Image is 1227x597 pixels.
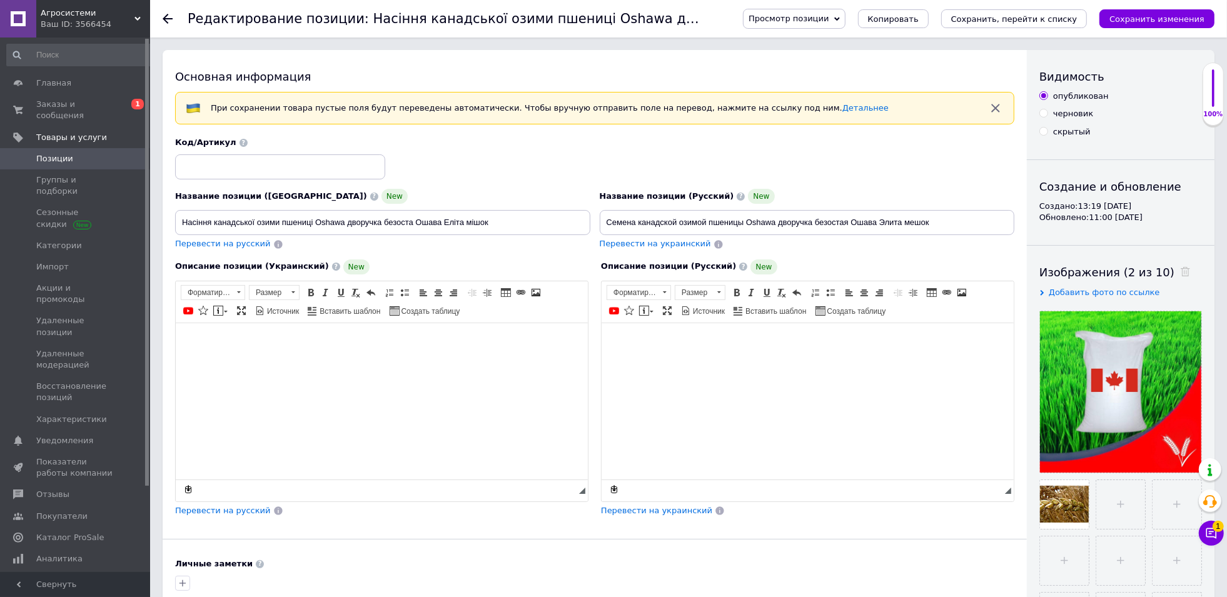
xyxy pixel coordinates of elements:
[41,8,134,19] span: Агросистеми
[176,323,588,479] iframe: Визуальный текстовый редактор, 21B51498-A214-4642-A4CC-E64F06DCE8B1
[601,506,712,515] span: Перевести на украинский
[997,484,1005,496] div: Подсчет символов
[36,283,116,305] span: Акции и промокоды
[211,304,230,318] a: Вставить сообщение
[600,239,711,248] span: Перевести на украинский
[249,285,300,300] a: Размер
[131,99,144,109] span: 1
[36,348,116,371] span: Удаленные модерацией
[235,304,248,318] a: Развернуть
[749,14,829,23] span: Просмотр позиции
[1109,14,1204,24] i: Сохранить изменения
[343,259,370,274] span: New
[388,304,462,318] a: Создать таблицу
[858,9,929,28] button: Копировать
[730,286,744,299] a: Полужирный (Ctrl+B)
[1005,488,1011,494] span: Перетащите для изменения размера
[745,286,759,299] a: Курсив (Ctrl+I)
[175,261,329,271] span: Описание позиции (Украинский)
[36,381,116,403] span: Восстановление позиций
[868,14,919,24] span: Копировать
[304,286,318,299] a: Полужирный (Ctrl+B)
[607,286,659,299] span: Форматирование
[601,261,736,271] span: Описание позиции (Русский)
[381,189,408,204] span: New
[36,153,73,164] span: Позиции
[383,286,396,299] a: Вставить / удалить нумерованный список
[691,306,725,317] span: Источник
[891,286,905,299] a: Уменьшить отступ
[175,506,271,515] span: Перевести на русский
[306,304,382,318] a: Вставить шаблон
[925,286,939,299] a: Таблица
[41,19,150,30] div: Ваш ID: 3566454
[607,304,621,318] a: Добавить видео с YouTube
[1203,110,1223,119] div: 100%
[400,306,460,317] span: Создать таблицу
[1053,126,1091,138] div: скрытый
[364,286,378,299] a: Отменить (Ctrl+Z)
[250,286,287,299] span: Размер
[265,306,299,317] span: Источник
[36,174,116,197] span: Группы и подборки
[175,559,253,568] b: Личные заметки
[36,78,71,89] span: Главная
[760,286,774,299] a: Подчеркнутый (Ctrl+U)
[447,286,460,299] a: По правому краю
[349,286,363,299] a: Убрать форматирование
[529,286,543,299] a: Изображение
[951,14,1078,24] i: Сохранить, перейти к списку
[744,306,806,317] span: Вставить шаблон
[1049,288,1160,297] span: Добавить фото по ссылке
[334,286,348,299] a: Подчеркнутый (Ctrl+U)
[679,304,727,318] a: Источник
[814,304,888,318] a: Создать таблицу
[36,489,69,500] span: Отзывы
[906,286,920,299] a: Увеличить отступ
[188,11,936,26] h1: Редактирование позиции: Насіння канадської озими пшениці Oshawa дворучка безоста Ошава Еліта мішок
[602,323,1014,479] iframe: Визуальный текстовый редактор, A5B58518-801B-48A3-A071-02B89B988163
[579,488,585,494] span: Перетащите для изменения размера
[175,138,236,147] span: Код/Артикул
[1199,521,1224,546] button: Чат с покупателем1
[637,304,655,318] a: Вставить сообщение
[1099,9,1214,28] button: Сохранить изменения
[175,69,1014,84] div: Основная информация
[211,103,889,113] span: При сохранении товара пустые поля будут переведены автоматически. Чтобы вручную отправить поле на...
[1039,69,1202,84] div: Видимость
[857,286,871,299] a: По центру
[181,285,245,300] a: Форматирование
[36,511,88,522] span: Покупатели
[432,286,445,299] a: По центру
[622,304,636,318] a: Вставить иконку
[465,286,479,299] a: Уменьшить отступ
[480,286,494,299] a: Увеличить отступ
[196,304,210,318] a: Вставить иконку
[36,261,69,273] span: Импорт
[163,14,173,24] div: Вернуться назад
[417,286,430,299] a: По левому краю
[253,304,301,318] a: Источник
[36,435,93,446] span: Уведомления
[600,191,734,201] span: Название позиции (Русский)
[181,483,195,496] a: Сделать резервную копию сейчас
[181,304,195,318] a: Добавить видео с YouTube
[36,553,83,564] span: Аналитика
[872,286,886,299] a: По правому краю
[36,532,104,543] span: Каталог ProSale
[809,286,822,299] a: Вставить / удалить нумерованный список
[36,207,116,229] span: Сезонные скидки
[1053,108,1093,119] div: черновик
[607,285,671,300] a: Форматирование
[1213,521,1224,532] span: 1
[675,286,713,299] span: Размер
[1203,63,1224,126] div: 100% Качество заполнения
[940,286,954,299] a: Вставить/Редактировать ссылку (Ctrl+L)
[36,132,107,143] span: Товары и услуги
[36,456,116,479] span: Показатели работы компании
[36,240,82,251] span: Категории
[6,44,158,66] input: Поиск
[842,286,856,299] a: По левому краю
[750,259,777,274] span: New
[36,99,116,121] span: Заказы и сообщения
